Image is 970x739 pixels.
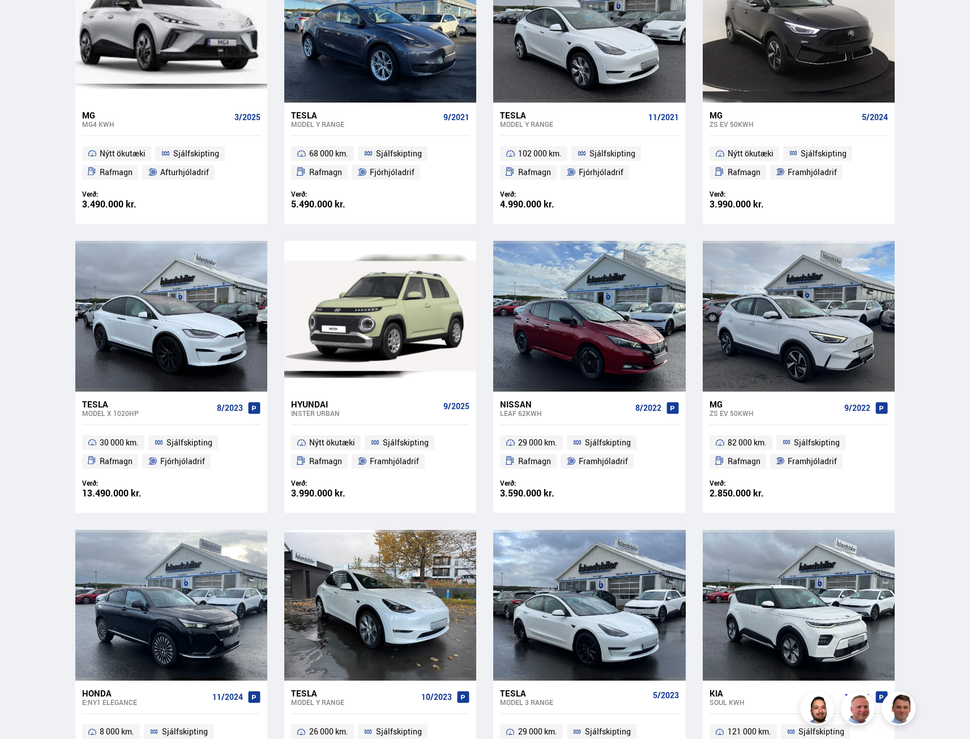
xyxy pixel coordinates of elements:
span: Afturhjóladrif [160,165,209,179]
div: Inster URBAN [291,409,439,417]
span: Rafmagn [100,165,133,179]
div: Verð: [500,190,589,198]
span: 29 000 km. [518,725,557,738]
div: MG [710,110,857,120]
span: 11/2021 [648,113,679,122]
span: Sjálfskipting [794,436,840,449]
span: Sjálfskipting [162,725,208,738]
span: 26 000 km. [309,725,348,738]
button: Opna LiveChat spjallviðmót [9,5,43,39]
div: Tesla [82,399,212,409]
a: MG ZS EV 50KWH 9/2022 82 000 km. Sjálfskipting Rafmagn Framhjóladrif Verð: 2.850.000 kr. [703,392,895,513]
div: Model Y RANGE [291,120,439,128]
span: 3/2025 [234,113,260,122]
div: ZS EV 50KWH [710,409,840,417]
span: Sjálfskipting [585,436,631,449]
span: Fjórhjóladrif [579,165,623,179]
span: Sjálfskipting [585,725,631,738]
div: Leaf 62KWH [500,409,630,417]
span: 9/2021 [443,113,469,122]
div: Tesla [291,688,417,698]
div: Verð: [82,190,172,198]
div: Honda [82,688,208,698]
img: nhp88E3Fdnt1Opn2.png [802,693,836,727]
div: Verð: [710,479,799,487]
span: Sjálfskipting [383,436,429,449]
a: Hyundai Inster URBAN 9/2025 Nýtt ökutæki Sjálfskipting Rafmagn Framhjóladrif Verð: 3.990.000 kr. [284,392,476,513]
span: 10/2023 [421,693,452,702]
a: Tesla Model Y RANGE 9/2021 68 000 km. Sjálfskipting Rafmagn Fjórhjóladrif Verð: 5.490.000 kr. [284,103,476,224]
span: 29 000 km. [518,436,557,449]
span: 68 000 km. [309,147,348,160]
div: MG [710,399,840,409]
span: 82 000 km. [728,436,767,449]
div: 5.490.000 kr. [291,199,381,209]
span: 9/2022 [844,404,870,413]
span: Fjórhjóladrif [370,165,415,179]
span: Rafmagn [518,165,551,179]
span: 102 000 km. [518,147,562,160]
span: Sjálfskipting [589,147,635,160]
div: Hyundai [291,399,439,409]
div: Model 3 RANGE [500,698,648,706]
span: Framhjóladrif [370,455,419,468]
span: Sjálfskipting [376,725,422,738]
span: Sjálfskipting [376,147,422,160]
span: 11/2024 [212,693,243,702]
div: 4.990.000 kr. [500,199,589,209]
div: 3.990.000 kr. [291,489,381,498]
img: FbJEzSuNWCJXmdc-.webp [883,693,917,727]
div: 3.590.000 kr. [500,489,589,498]
div: Tesla [500,688,648,698]
span: Nýtt ökutæki [728,147,774,160]
span: Sjálfskipting [166,436,212,449]
a: Tesla Model X 1020HP 8/2023 30 000 km. Sjálfskipting Rafmagn Fjórhjóladrif Verð: 13.490.000 kr. [75,392,267,513]
span: Rafmagn [728,455,760,468]
span: Framhjóladrif [788,165,837,179]
div: e:Ny1 ELEGANCE [82,698,208,706]
a: MG ZS EV 50KWH 5/2024 Nýtt ökutæki Sjálfskipting Rafmagn Framhjóladrif Verð: 3.990.000 kr. [703,103,895,224]
div: Soul KWH [710,698,840,706]
span: 8/2023 [217,404,243,413]
span: Fjórhjóladrif [160,455,205,468]
span: Rafmagn [518,455,551,468]
div: Tesla [500,110,643,120]
div: Model Y RANGE [500,120,643,128]
div: Verð: [500,479,589,487]
span: 5/2023 [653,691,679,700]
div: Model X 1020HP [82,409,212,417]
div: 2.850.000 kr. [710,489,799,498]
div: MG4 KWH [82,120,230,128]
span: 121 000 km. [728,725,771,738]
span: 8/2022 [635,404,661,413]
span: Framhjóladrif [788,455,837,468]
div: MG [82,110,230,120]
span: Sjálfskipting [173,147,219,160]
div: Verð: [82,479,172,487]
div: 3.990.000 kr. [710,199,799,209]
a: MG MG4 KWH 3/2025 Nýtt ökutæki Sjálfskipting Rafmagn Afturhjóladrif Verð: 3.490.000 kr. [75,103,267,224]
span: Rafmagn [309,455,342,468]
a: Tesla Model Y RANGE 11/2021 102 000 km. Sjálfskipting Rafmagn Fjórhjóladrif Verð: 4.990.000 kr. [493,103,685,224]
div: 3.490.000 kr. [82,199,172,209]
div: Verð: [710,190,799,198]
span: 8 000 km. [100,725,134,738]
div: Nissan [500,399,630,409]
span: Nýtt ökutæki [100,147,146,160]
span: Rafmagn [728,165,760,179]
span: Framhjóladrif [579,455,628,468]
span: 30 000 km. [100,436,139,449]
div: Verð: [291,190,381,198]
span: Rafmagn [100,455,133,468]
span: 5/2024 [862,113,888,122]
span: Sjálfskipting [801,147,847,160]
a: Nissan Leaf 62KWH 8/2022 29 000 km. Sjálfskipting Rafmagn Framhjóladrif Verð: 3.590.000 kr. [493,392,685,513]
div: ZS EV 50KWH [710,120,857,128]
span: Rafmagn [309,165,342,179]
div: 13.490.000 kr. [82,489,172,498]
div: Verð: [291,479,381,487]
img: siFngHWaQ9KaOqBr.png [843,693,877,727]
span: 9/2025 [443,402,469,411]
div: Tesla [291,110,439,120]
div: Model Y RANGE [291,698,417,706]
